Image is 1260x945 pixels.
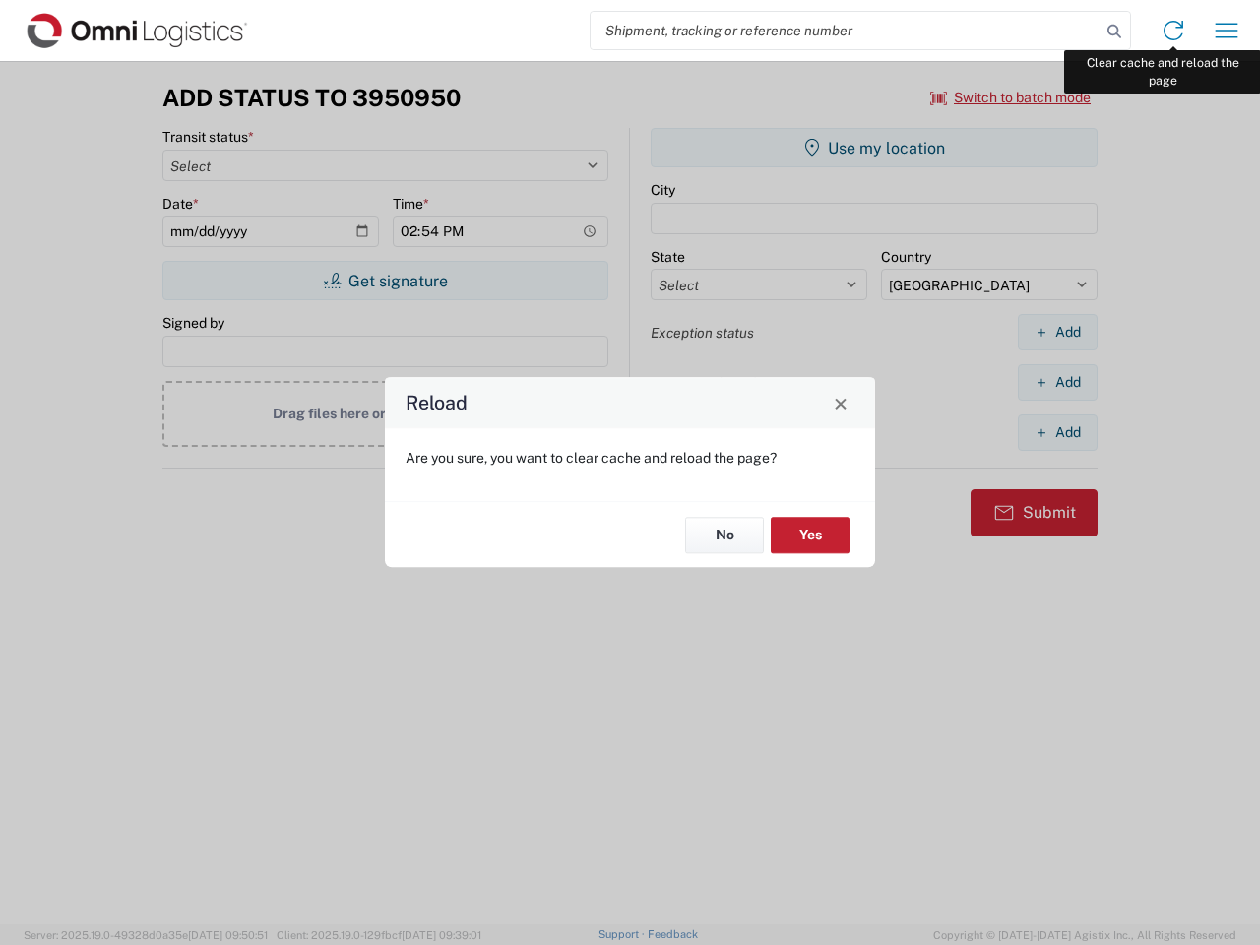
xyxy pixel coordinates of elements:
button: No [685,517,764,553]
p: Are you sure, you want to clear cache and reload the page? [406,449,854,467]
input: Shipment, tracking or reference number [591,12,1101,49]
h4: Reload [406,389,468,417]
button: Yes [771,517,850,553]
button: Close [827,389,854,416]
